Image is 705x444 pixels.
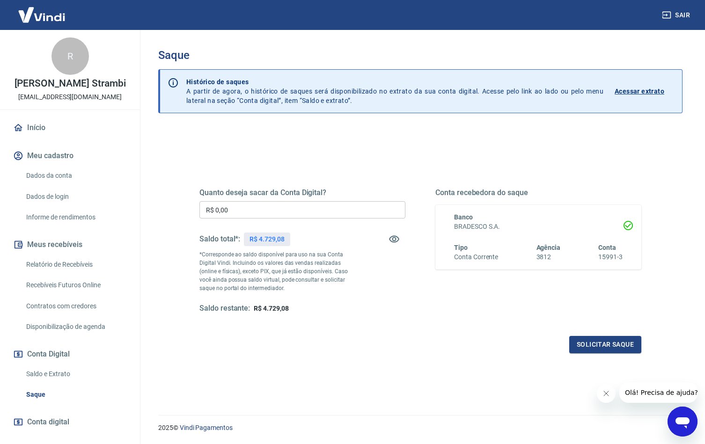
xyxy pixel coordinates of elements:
[454,244,468,251] span: Tipo
[22,364,129,384] a: Saldo e Extrato
[199,304,250,313] h5: Saldo restante:
[199,250,354,292] p: *Corresponde ao saldo disponível para uso na sua Conta Digital Vindi. Incluindo os valores das ve...
[22,255,129,274] a: Relatório de Recebíveis
[254,305,288,312] span: R$ 4.729,08
[615,77,675,105] a: Acessar extrato
[22,187,129,206] a: Dados de login
[660,7,694,24] button: Sair
[18,92,122,102] p: [EMAIL_ADDRESS][DOMAIN_NAME]
[11,412,129,432] a: Conta digital
[569,336,641,353] button: Solicitar saque
[615,87,664,96] p: Acessar extrato
[598,252,623,262] h6: 15991-3
[454,213,473,221] span: Banco
[158,423,683,433] p: 2025 ©
[454,252,498,262] h6: Conta Corrente
[435,188,641,197] h5: Conta recebedora do saque
[619,382,698,403] iframe: Mensagem da empresa
[15,79,126,88] p: [PERSON_NAME] Strambi
[536,252,561,262] h6: 3812
[180,424,233,431] a: Vindi Pagamentos
[536,244,561,251] span: Agência
[11,344,129,364] button: Conta Digital
[199,188,405,197] h5: Quanto deseja sacar da Conta Digital?
[11,117,129,138] a: Início
[11,146,129,166] button: Meu cadastro
[598,244,616,251] span: Conta
[11,0,72,29] img: Vindi
[6,7,79,14] span: Olá! Precisa de ajuda?
[22,317,129,336] a: Disponibilização de agenda
[186,77,603,87] p: Histórico de saques
[22,166,129,185] a: Dados da conta
[22,297,129,316] a: Contratos com credores
[186,77,603,105] p: A partir de agora, o histórico de saques será disponibilizado no extrato da sua conta digital. Ac...
[51,37,89,75] div: R
[27,415,69,429] span: Conta digital
[22,276,129,295] a: Recebíveis Futuros Online
[668,407,698,437] iframe: Botão para abrir a janela de mensagens
[158,49,683,62] h3: Saque
[22,385,129,404] a: Saque
[454,222,623,232] h6: BRADESCO S.A.
[11,234,129,255] button: Meus recebíveis
[22,208,129,227] a: Informe de rendimentos
[597,384,616,403] iframe: Fechar mensagem
[250,234,284,244] p: R$ 4.729,08
[199,234,240,244] h5: Saldo total*:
